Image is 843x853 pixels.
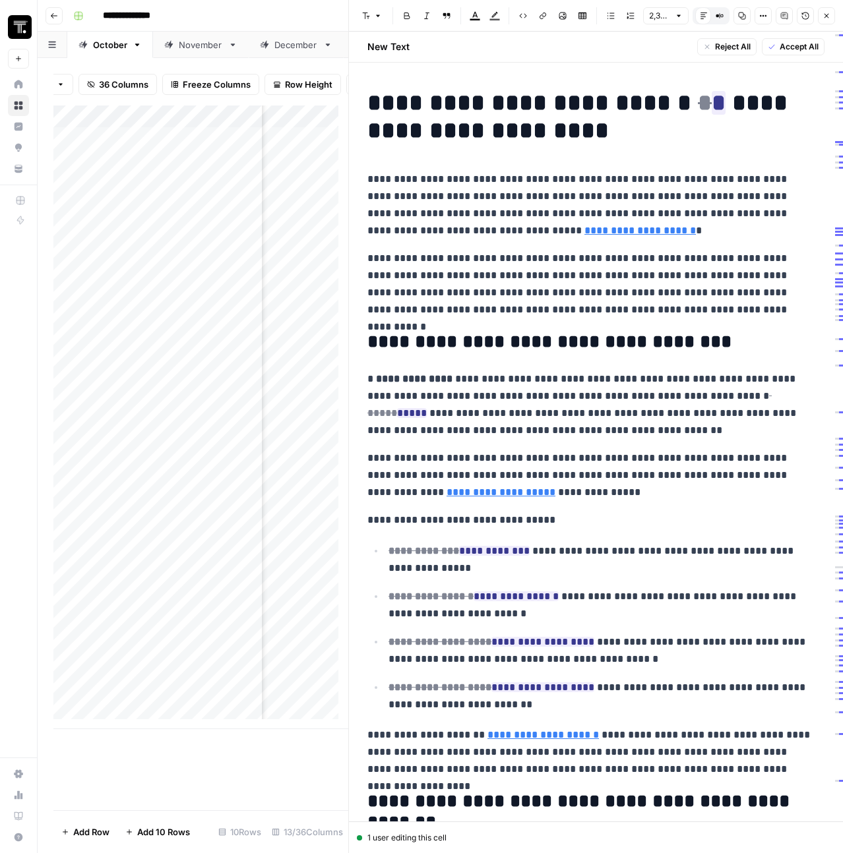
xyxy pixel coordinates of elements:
button: Add 10 Rows [117,821,198,842]
div: 1 user editing this cell [357,832,835,844]
a: November [153,32,249,58]
span: Accept All [780,41,819,53]
button: Freeze Columns [162,74,259,95]
h2: New Text [367,40,410,53]
span: Add 10 Rows [137,825,190,838]
a: Insights [8,116,29,137]
a: Usage [8,784,29,806]
span: 36 Columns [99,78,148,91]
a: Settings [8,763,29,784]
a: Browse [8,95,29,116]
div: December [274,38,318,51]
a: Home [8,74,29,95]
button: Workspace: Thoughtspot [8,11,29,44]
a: Opportunities [8,137,29,158]
div: October [93,38,127,51]
button: Help + Support [8,827,29,848]
div: 13/36 Columns [266,821,348,842]
span: Row Height [285,78,332,91]
span: Add Row [73,825,109,838]
button: Row Height [265,74,341,95]
a: December [249,32,344,58]
button: Reject All [697,38,757,55]
a: Learning Hub [8,806,29,827]
div: 10 Rows [213,821,266,842]
button: 2,364 words [643,7,689,24]
button: Add Row [53,821,117,842]
div: November [179,38,223,51]
button: 36 Columns [78,74,157,95]
span: 2,364 words [649,10,671,22]
a: Your Data [8,158,29,179]
img: Thoughtspot Logo [8,15,32,39]
button: Accept All [762,38,825,55]
a: October [67,32,153,58]
span: Reject All [715,41,751,53]
span: Freeze Columns [183,78,251,91]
